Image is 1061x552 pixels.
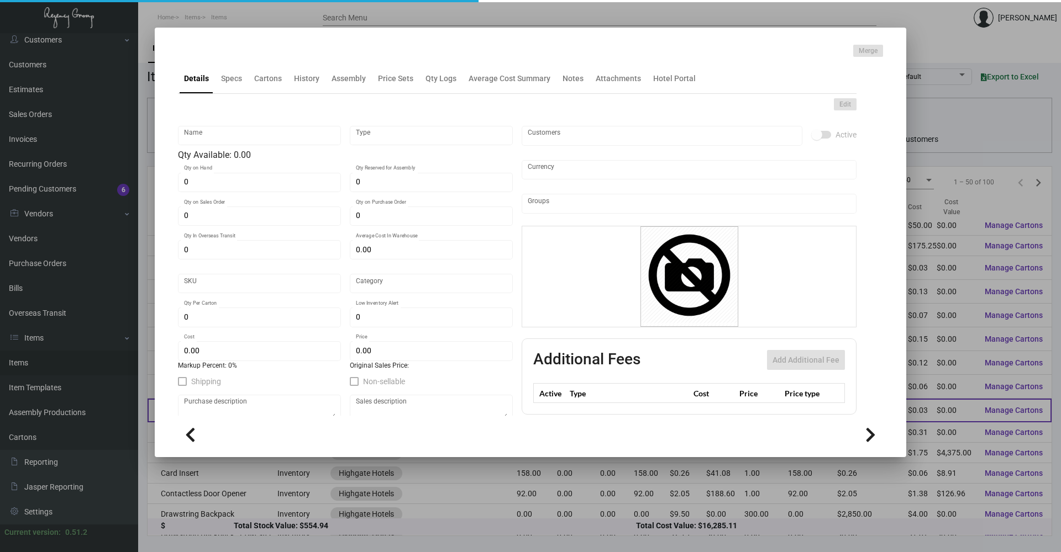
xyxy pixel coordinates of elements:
span: Non-sellable [363,375,405,388]
th: Type [567,384,691,403]
span: Add Additional Fee [773,355,839,364]
button: Add Additional Fee [767,350,845,370]
div: Assembly [332,73,366,84]
th: Active [534,384,568,403]
span: Edit [839,100,851,109]
th: Price type [782,384,832,403]
button: Edit [834,98,857,110]
div: Price Sets [378,73,413,84]
div: Attachments [596,73,641,84]
div: Hotel Portal [653,73,696,84]
span: Shipping [191,375,221,388]
div: History [294,73,319,84]
input: Add new.. [528,199,851,208]
div: Qty Available: 0.00 [178,148,513,162]
div: Current version: [4,527,61,538]
div: Cartons [254,73,282,84]
div: Notes [563,73,584,84]
h2: Additional Fees [533,350,640,370]
th: Cost [691,384,736,403]
th: Price [737,384,782,403]
div: Average Cost Summary [469,73,550,84]
div: Details [184,73,209,84]
div: 0.51.2 [65,527,87,538]
input: Add new.. [528,131,797,140]
button: Merge [853,45,883,57]
span: Active [836,128,857,141]
span: Merge [859,46,878,56]
div: Specs [221,73,242,84]
div: Qty Logs [426,73,456,84]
